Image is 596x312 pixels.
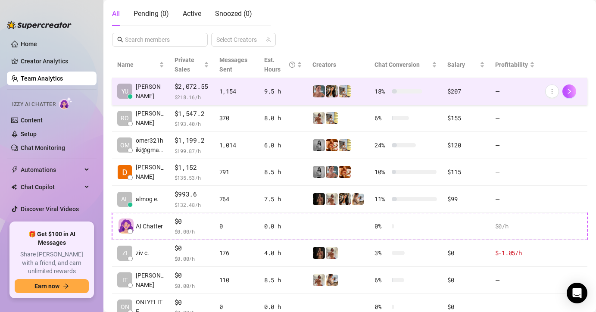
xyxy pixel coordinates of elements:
[447,167,484,177] div: $115
[326,247,338,259] img: Green
[175,254,209,263] span: $ 0.00 /h
[447,194,484,204] div: $99
[119,218,134,234] img: izzy-ai-chatter-avatar-DDCN_rTZ.svg
[15,279,89,293] button: Earn nowarrow-right
[112,9,120,19] div: All
[11,184,17,190] img: Chat Copilot
[490,267,540,294] td: —
[219,194,254,204] div: 764
[122,87,128,96] span: YU
[121,113,129,123] span: RO
[21,163,82,177] span: Automations
[339,166,351,178] img: u524082844
[21,131,37,137] a: Setup
[549,88,555,94] span: more
[313,166,325,178] img: A
[175,135,209,146] span: $1,199.2
[175,189,209,200] span: $993.6
[21,54,90,68] a: Creator Analytics
[264,194,302,204] div: 7.5 h
[175,56,194,73] span: Private Sales
[374,61,420,68] span: Chat Conversion
[313,85,325,97] img: YL
[219,248,254,258] div: 176
[219,113,254,123] div: 370
[374,248,388,258] span: 3 %
[12,100,56,109] span: Izzy AI Chatter
[136,82,164,101] span: [PERSON_NAME]
[136,109,164,128] span: [PERSON_NAME]
[21,206,79,212] a: Discover Viral Videos
[175,173,209,182] span: $ 135.53 /h
[15,230,89,247] span: 🎁 Get $100 in AI Messages
[447,61,465,68] span: Salary
[374,140,388,150] span: 24 %
[495,61,528,68] span: Profitability
[264,167,302,177] div: 8.5 h
[121,302,129,312] span: ON
[339,85,351,97] img: Prinssesa4u
[121,194,128,204] span: AL
[219,302,254,312] div: 0
[125,35,196,44] input: Search members
[215,9,252,18] span: Snoozed ( 0 )
[175,200,209,209] span: $ 132.48 /h
[352,193,364,205] img: Lex Angel
[313,193,325,205] img: D
[567,283,587,303] div: Open Intercom Messenger
[134,9,169,19] div: Pending ( 0 )
[118,165,132,179] img: Dana Roz
[374,194,388,204] span: 11 %
[264,222,302,231] div: 0.0 h
[136,222,163,231] span: AI Chatter
[313,139,325,151] img: A
[326,166,338,178] img: YL
[219,222,254,231] div: 0
[339,193,351,205] img: AD
[326,139,338,151] img: u524082844
[175,243,209,253] span: $0
[219,87,254,96] div: 1,154
[21,75,63,82] a: Team Analytics
[490,132,540,159] td: —
[219,275,254,285] div: 110
[219,56,247,73] span: Messages Sent
[11,166,18,173] span: thunderbolt
[490,186,540,213] td: —
[447,275,484,285] div: $0
[175,227,209,236] span: $ 0.00 /h
[117,60,157,69] span: Name
[175,109,209,119] span: $1,547.2
[374,275,388,285] span: 6 %
[374,113,388,123] span: 6 %
[136,194,159,204] span: almog e.
[219,140,254,150] div: 1,014
[266,37,271,42] span: team
[219,167,254,177] div: 791
[264,302,302,312] div: 0.0 h
[326,274,338,286] img: Lex Angel
[307,52,369,78] th: Creators
[447,140,484,150] div: $120
[175,162,209,173] span: $1,152
[122,275,128,285] span: IT
[136,248,149,258] span: ziv c.
[374,302,388,312] span: 0 %
[175,93,209,101] span: $ 218.16 /h
[175,216,209,227] span: $0
[326,193,338,205] img: Green
[326,85,338,97] img: AD
[122,248,128,258] span: ZI
[63,283,69,289] span: arrow-right
[136,162,164,181] span: [PERSON_NAME]
[495,222,535,231] div: $0 /h
[264,113,302,123] div: 8.0 h
[447,87,484,96] div: $207
[136,136,164,155] span: omer321hiki@gma…
[175,147,209,155] span: $ 199.87 /h
[183,9,201,18] span: Active
[490,105,540,132] td: —
[374,167,388,177] span: 10 %
[447,302,484,312] div: $0
[7,21,72,29] img: logo-BBDzfeDw.svg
